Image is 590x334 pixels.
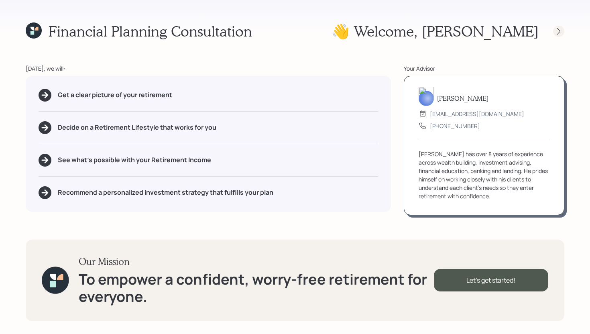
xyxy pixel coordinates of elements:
[58,124,216,131] h5: Decide on a Retirement Lifestyle that works for you
[404,64,564,73] div: Your Advisor
[332,22,539,40] h1: 👋 Welcome , [PERSON_NAME]
[437,94,488,102] h5: [PERSON_NAME]
[430,110,524,118] div: [EMAIL_ADDRESS][DOMAIN_NAME]
[434,269,548,291] div: Let's get started!
[58,156,211,164] h5: See what's possible with your Retirement Income
[419,150,549,200] div: [PERSON_NAME] has over 8 years of experience across wealth building, investment advising, financi...
[58,91,172,99] h5: Get a clear picture of your retirement
[48,22,252,40] h1: Financial Planning Consultation
[26,64,391,73] div: [DATE], we will:
[79,271,434,305] h1: To empower a confident, worry-free retirement for everyone.
[79,256,434,267] h3: Our Mission
[419,87,434,106] img: james-distasi-headshot.png
[58,189,273,196] h5: Recommend a personalized investment strategy that fulfills your plan
[430,122,480,130] div: [PHONE_NUMBER]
